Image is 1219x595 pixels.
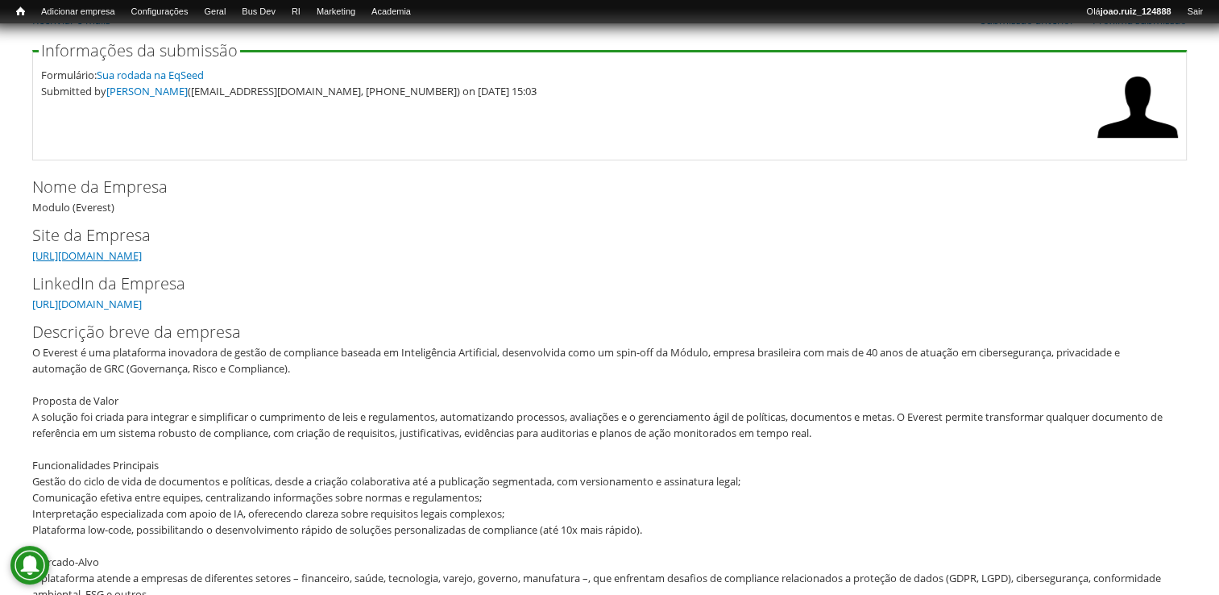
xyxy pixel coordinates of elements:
[1179,4,1211,20] a: Sair
[196,4,234,20] a: Geral
[32,175,1160,199] label: Nome da Empresa
[39,43,240,59] legend: Informações da submissão
[8,4,33,19] a: Início
[106,84,188,98] a: [PERSON_NAME]
[32,272,1160,296] label: LinkedIn da Empresa
[32,320,1160,344] label: Descrição breve da empresa
[32,175,1187,215] div: Modulo (Everest)
[32,248,142,263] a: [URL][DOMAIN_NAME]
[284,4,309,20] a: RI
[32,297,142,311] a: [URL][DOMAIN_NAME]
[1097,67,1178,148] img: Foto de João Pedro Ghidini
[16,6,25,17] span: Início
[1097,136,1178,151] a: Ver perfil do usuário.
[234,4,284,20] a: Bus Dev
[41,67,1089,83] div: Formulário:
[123,4,197,20] a: Configurações
[1078,4,1179,20] a: Olájoao.ruiz_124888
[32,223,1160,248] label: Site da Empresa
[309,4,363,20] a: Marketing
[41,83,1089,99] div: Submitted by ([EMAIL_ADDRESS][DOMAIN_NAME], [PHONE_NUMBER]) on [DATE] 15:03
[97,68,204,82] a: Sua rodada na EqSeed
[363,4,419,20] a: Academia
[1101,6,1171,16] strong: joao.ruiz_124888
[33,4,123,20] a: Adicionar empresa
